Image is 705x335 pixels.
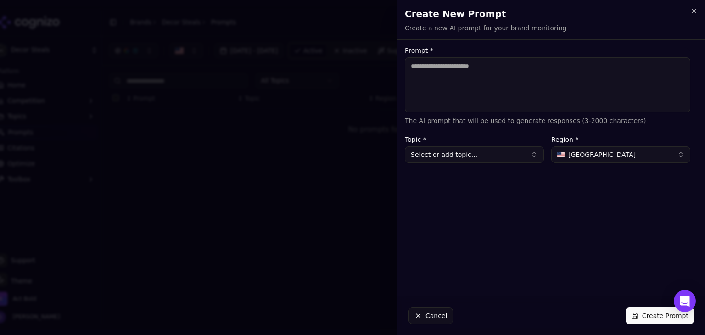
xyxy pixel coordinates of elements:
[405,47,690,54] label: Prompt *
[405,146,544,163] button: Select or add topic...
[405,23,566,33] p: Create a new AI prompt for your brand monitoring
[405,136,544,143] label: Topic *
[568,150,636,159] span: [GEOGRAPHIC_DATA]
[551,136,690,143] label: Region *
[408,307,453,324] button: Cancel
[626,307,694,324] button: Create Prompt
[405,116,690,125] p: The AI prompt that will be used to generate responses (3-2000 characters)
[557,152,565,157] img: United States
[405,7,698,20] h2: Create New Prompt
